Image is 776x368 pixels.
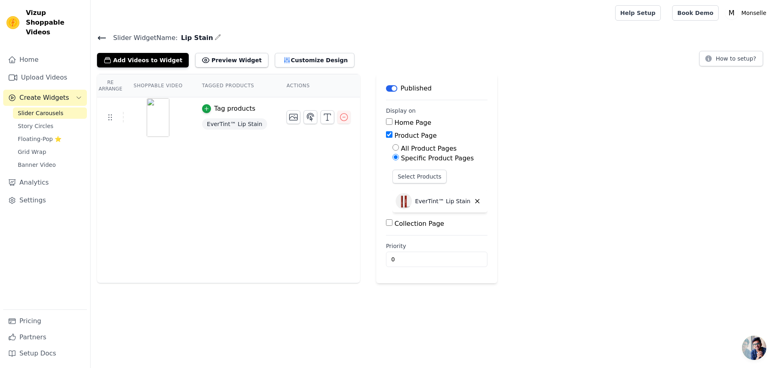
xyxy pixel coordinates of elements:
[742,336,766,360] a: Bate-papo aberto
[195,53,268,67] button: Preview Widget
[277,74,360,97] th: Actions
[3,69,87,86] a: Upload Videos
[97,53,189,67] button: Add Videos to Widget
[13,146,87,158] a: Grid Wrap
[394,132,437,139] label: Product Page
[3,52,87,68] a: Home
[178,33,213,43] span: Lip Stain
[3,345,87,362] a: Setup Docs
[97,74,124,97] th: Re Arrange
[3,175,87,191] a: Analytics
[275,53,354,67] button: Customize Design
[13,107,87,119] a: Slider Carousels
[738,6,770,20] p: Monselle
[394,220,444,227] label: Collection Page
[729,9,735,17] text: M
[3,90,87,106] button: Create Widgets
[699,57,763,64] a: How to setup?
[3,192,87,208] a: Settings
[18,122,53,130] span: Story Circles
[124,74,192,97] th: Shoppable Video
[18,135,61,143] span: Floating-Pop ⭐
[287,110,300,124] button: Change Thumbnail
[18,161,56,169] span: Banner Video
[3,313,87,329] a: Pricing
[470,194,484,208] button: Delete widget
[192,74,277,97] th: Tagged Products
[392,170,447,183] button: Select Products
[3,329,87,345] a: Partners
[699,51,763,66] button: How to setup?
[415,197,470,205] p: EverTint™ Lip Stain
[401,145,457,152] label: All Product Pages
[6,16,19,29] img: Vizup
[401,84,432,93] p: Published
[386,242,487,250] label: Priority
[13,120,87,132] a: Story Circles
[202,118,267,130] span: EverTint™ Lip Stain
[18,109,63,117] span: Slider Carousels
[202,104,255,114] button: Tag products
[19,93,69,103] span: Create Widgets
[386,107,416,115] legend: Display on
[215,32,221,43] div: Edit Name
[13,133,87,145] a: Floating-Pop ⭐
[26,8,84,37] span: Vizup Shoppable Videos
[214,104,255,114] div: Tag products
[107,33,178,43] span: Slider Widget Name:
[725,6,770,20] button: M Monselle
[396,193,412,209] img: EverTint™ Lip Stain
[147,98,169,137] img: vizup-images-9090.png
[18,148,46,156] span: Grid Wrap
[394,119,431,126] label: Home Page
[401,154,474,162] label: Specific Product Pages
[13,159,87,170] a: Banner Video
[615,5,661,21] a: Help Setup
[672,5,719,21] a: Book Demo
